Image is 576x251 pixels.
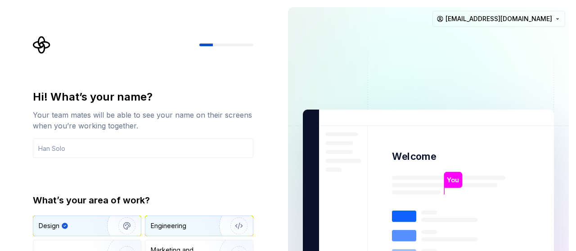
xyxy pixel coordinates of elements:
div: Design [39,221,59,230]
span: [EMAIL_ADDRESS][DOMAIN_NAME] [445,14,552,23]
div: What’s your area of work? [33,194,253,207]
div: Your team mates will be able to see your name on their screens when you’re working together. [33,110,253,131]
p: You [447,175,459,185]
input: Han Solo [33,138,253,158]
div: Engineering [151,221,186,230]
div: Hi! What’s your name? [33,90,253,104]
button: [EMAIL_ADDRESS][DOMAIN_NAME] [432,11,565,27]
svg: Supernova Logo [33,36,51,54]
p: Welcome [392,150,436,163]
